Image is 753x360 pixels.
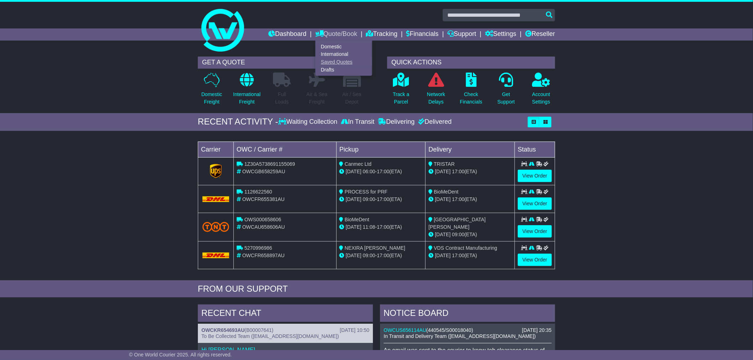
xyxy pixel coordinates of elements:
[339,252,423,259] div: - (ETA)
[242,169,285,174] span: OWCGB658259AU
[244,189,272,195] span: 1126622560
[202,222,229,232] img: TNT_Domestic.png
[345,245,405,251] span: NEXIRA [PERSON_NAME]
[345,161,372,167] span: Canmec Ltd
[384,333,536,339] span: In Transit and Delivery Team ([EMAIL_ADDRESS][DOMAIN_NAME])
[434,245,497,251] span: VDS Contract Manufacturing
[428,252,512,259] div: (ETA)
[339,196,423,203] div: - (ETA)
[244,217,281,222] span: OWS000658606
[452,196,464,202] span: 17:00
[234,142,337,157] td: OWC / Carrier #
[273,91,291,106] p: Full Loads
[377,253,389,258] span: 17:00
[522,327,552,333] div: [DATE] 20:35
[336,142,426,157] td: Pickup
[447,28,476,41] a: Support
[233,91,260,106] p: International Freight
[532,91,551,106] p: Account Settings
[129,352,232,358] span: © One World Courier 2025. All rights reserved.
[316,58,372,66] a: Saved Quotes
[387,57,555,69] div: QUICK ACTIONS
[532,72,551,110] a: AccountSettings
[435,253,451,258] span: [DATE]
[384,327,426,333] a: OWCUS656114AU
[525,28,555,41] a: Reseller
[426,142,515,157] td: Delivery
[518,170,552,182] a: View Order
[428,231,512,238] div: (ETA)
[384,327,552,333] div: ( )
[346,224,362,230] span: [DATE]
[416,118,452,126] div: Delivered
[518,197,552,210] a: View Order
[377,224,389,230] span: 17:00
[518,225,552,238] a: View Order
[246,327,272,333] span: B00007641
[427,72,446,110] a: NetworkDelays
[435,169,451,174] span: [DATE]
[346,169,362,174] span: [DATE]
[242,224,285,230] span: OWCAU658606AU
[452,169,464,174] span: 17:00
[242,196,285,202] span: OWCFR655381AU
[198,284,555,294] div: FROM OUR SUPPORT
[201,327,244,333] a: OWCKR654693AU
[316,66,372,74] a: Drafts
[460,91,483,106] p: Check Financials
[315,41,372,76] div: Quote/Book
[497,72,515,110] a: GetSupport
[363,253,375,258] span: 09:00
[515,142,555,157] td: Status
[428,217,486,230] span: [GEOGRAPHIC_DATA][PERSON_NAME]
[427,91,445,106] p: Network Delays
[278,118,339,126] div: Waiting Collection
[452,232,464,237] span: 09:00
[345,217,369,222] span: BioMeDent
[363,224,375,230] span: 11:08
[497,91,515,106] p: Get Support
[363,169,375,174] span: 06:00
[201,72,222,110] a: DomesticFreight
[244,245,272,251] span: 5270996986
[315,28,357,41] a: Quote/Book
[518,254,552,266] a: View Order
[485,28,516,41] a: Settings
[406,28,439,41] a: Financials
[340,327,369,333] div: [DATE] 10:50
[198,117,278,127] div: RECENT ACTIVITY -
[428,168,512,175] div: (ETA)
[435,196,451,202] span: [DATE]
[242,253,285,258] span: OWCFR658897AU
[377,169,389,174] span: 17:00
[376,118,416,126] div: Delivering
[210,164,222,178] img: GetCarrierServiceLogo
[316,43,372,51] a: Domestic
[339,223,423,231] div: - (ETA)
[363,196,375,202] span: 09:00
[198,142,234,157] td: Carrier
[377,196,389,202] span: 17:00
[366,28,397,41] a: Tracking
[306,91,327,106] p: Air & Sea Freight
[428,196,512,203] div: (ETA)
[380,305,555,324] div: NOTICE BOARD
[460,72,483,110] a: CheckFinancials
[201,327,369,333] div: ( )
[268,28,306,41] a: Dashboard
[393,72,410,110] a: Track aParcel
[346,253,362,258] span: [DATE]
[202,196,229,202] img: DHL.png
[316,51,372,58] a: International
[202,253,229,258] img: DHL.png
[233,72,261,110] a: InternationalFreight
[452,253,464,258] span: 17:00
[435,232,451,237] span: [DATE]
[434,189,458,195] span: BioMeDent
[339,118,376,126] div: In Transit
[201,333,339,339] span: To Be Collected Team ([EMAIL_ADDRESS][DOMAIN_NAME])
[342,91,362,106] p: Air / Sea Depot
[244,161,295,167] span: 1Z30A5738691155069
[346,196,362,202] span: [DATE]
[339,168,423,175] div: - (ETA)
